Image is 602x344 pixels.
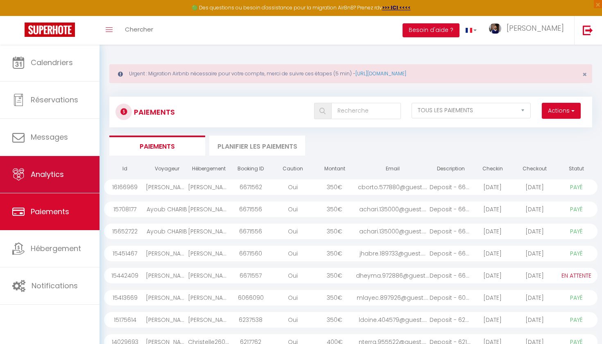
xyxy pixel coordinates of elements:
[337,294,342,302] span: €
[314,246,355,261] div: 350
[314,179,355,195] div: 350
[472,290,514,306] div: [DATE]
[230,246,272,261] div: 6671560
[272,162,314,176] th: Caution
[125,25,153,34] span: Chercher
[272,224,314,239] div: Oui
[272,290,314,306] div: Oui
[337,183,342,191] span: €
[146,246,188,261] div: [PERSON_NAME]
[314,162,355,176] th: Montant
[514,162,555,176] th: Checkout
[146,162,188,176] th: Voyageur
[146,179,188,195] div: [PERSON_NAME]
[472,312,514,328] div: [DATE]
[32,281,78,291] span: Notifications
[356,290,430,306] div: mlayec.897926@guest....
[582,71,587,78] button: Close
[230,201,272,217] div: 6671556
[104,290,146,306] div: 15413669
[314,224,355,239] div: 350
[25,23,75,37] img: Super Booking
[489,23,501,34] img: ...
[272,312,314,328] div: Oui
[230,179,272,195] div: 6671562
[472,246,514,261] div: [DATE]
[514,312,555,328] div: [DATE]
[146,312,188,328] div: [PERSON_NAME]
[104,162,146,176] th: Id
[272,179,314,195] div: Oui
[146,224,188,239] div: Ayoub CHARIB
[430,246,471,261] div: Deposit - 6671560 - ...
[314,201,355,217] div: 350
[230,290,272,306] div: 6066090
[31,169,64,179] span: Analytics
[337,249,342,258] span: €
[382,4,411,11] a: >>> ICI <<<<
[188,162,230,176] th: Hébergement
[188,246,230,261] div: [PERSON_NAME] Appartement Centre Ville – TV & Wifi
[188,290,230,306] div: [PERSON_NAME] Cosy Zen Studio [GEOGRAPHIC_DATA] [GEOGRAPHIC_DATA]
[119,16,159,45] a: Chercher
[331,103,401,119] input: Recherche
[209,136,305,156] li: Planifier les paiements
[188,312,230,328] div: [PERSON_NAME] Cosy Zen Studio [GEOGRAPHIC_DATA] [GEOGRAPHIC_DATA]
[109,64,592,83] div: Urgent : Migration Airbnb nécessaire pour votre compte, merci de suivre ces étapes (5 min) -
[514,179,555,195] div: [DATE]
[337,316,342,324] span: €
[514,201,555,217] div: [DATE]
[356,162,430,176] th: Email
[188,224,230,239] div: [PERSON_NAME] Appartement Centre Ville – TV & Wifi
[472,162,514,176] th: Checkin
[146,268,188,283] div: [PERSON_NAME]
[556,162,598,176] th: Statut
[31,57,73,68] span: Calendriers
[104,201,146,217] div: 15708177
[188,201,230,217] div: [PERSON_NAME] Appartement Centre Ville – TV & Wifi
[31,95,78,105] span: Réservations
[104,179,146,195] div: 16166969
[337,272,342,280] span: €
[272,201,314,217] div: Oui
[356,224,430,239] div: achari.135000@guest....
[430,162,471,176] th: Description
[583,25,593,35] img: logout
[472,201,514,217] div: [DATE]
[230,268,272,283] div: 6671557
[430,290,471,306] div: Deposit - 6066090 - ...
[314,268,355,283] div: 350
[514,224,555,239] div: [DATE]
[230,312,272,328] div: 6237538
[403,23,459,37] button: Besoin d'aide ?
[582,69,587,79] span: ×
[104,312,146,328] div: 15175614
[31,243,81,253] span: Hébergement
[314,312,355,328] div: 350
[542,103,581,119] button: Actions
[430,179,471,195] div: Deposit - 6671562 - ...
[514,246,555,261] div: [DATE]
[356,312,430,328] div: ldoine.404579@guest....
[104,246,146,261] div: 15451467
[337,205,342,213] span: €
[337,227,342,235] span: €
[31,206,69,217] span: Paiements
[430,268,471,283] div: Deposit - 6671557 - ...
[272,268,314,283] div: Oui
[146,290,188,306] div: [PERSON_NAME]
[31,132,68,142] span: Messages
[514,268,555,283] div: [DATE]
[356,201,430,217] div: achari.135000@guest....
[355,70,406,77] a: [URL][DOMAIN_NAME]
[472,179,514,195] div: [DATE]
[507,23,564,33] span: [PERSON_NAME]
[104,224,146,239] div: 15652722
[109,136,205,156] li: Paiements
[472,224,514,239] div: [DATE]
[472,268,514,283] div: [DATE]
[430,312,471,328] div: Deposit - 6237538 - ...
[430,224,471,239] div: Deposit - 6671556 - ...
[514,290,555,306] div: [DATE]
